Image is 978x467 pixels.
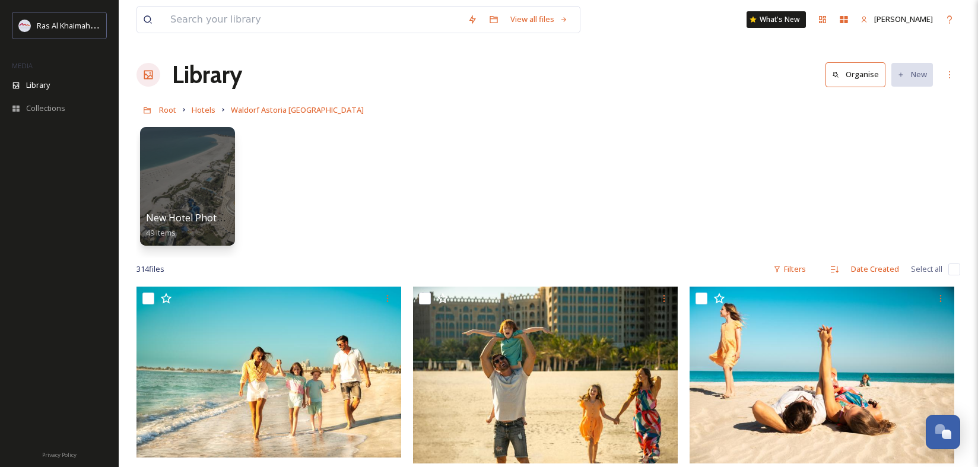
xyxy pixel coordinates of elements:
[855,8,939,31] a: [PERSON_NAME]
[825,62,891,87] a: Organise
[42,451,77,459] span: Privacy Policy
[146,212,304,238] a: New Hotel Photo - Post Renovation49 items
[159,103,176,117] a: Root
[192,103,215,117] a: Hotels
[413,287,678,463] img: Family at Waldorf Astoria Ras Al Khaimah (15).jpg
[26,103,65,114] span: Collections
[172,57,242,93] a: Library
[690,287,954,463] img: Family at Waldorf Astoria Ras Al Khaimah (14).jpg
[891,63,933,86] button: New
[42,447,77,461] a: Privacy Policy
[136,287,401,458] img: Family at Waldorf Astoria Ras Al Khaimah (16).jpg
[911,263,942,275] span: Select all
[19,20,31,31] img: Logo_RAKTDA_RGB-01.png
[12,61,33,70] span: MEDIA
[26,80,50,91] span: Library
[231,104,364,115] span: Waldorf Astoria [GEOGRAPHIC_DATA]
[767,258,812,281] div: Filters
[874,14,933,24] span: [PERSON_NAME]
[926,415,960,449] button: Open Chat
[504,8,574,31] a: View all files
[136,263,164,275] span: 314 file s
[159,104,176,115] span: Root
[146,227,176,238] span: 49 items
[747,11,806,28] a: What's New
[231,103,364,117] a: Waldorf Astoria [GEOGRAPHIC_DATA]
[37,20,205,31] span: Ras Al Khaimah Tourism Development Authority
[146,211,304,224] span: New Hotel Photo - Post Renovation
[825,62,885,87] button: Organise
[192,104,215,115] span: Hotels
[845,258,905,281] div: Date Created
[164,7,462,33] input: Search your library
